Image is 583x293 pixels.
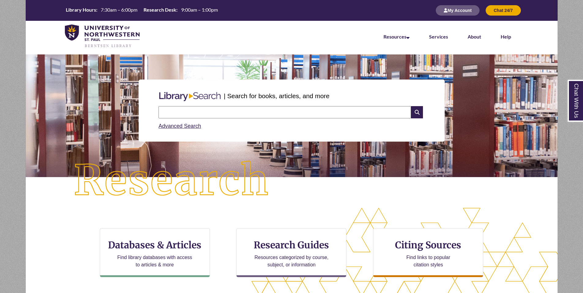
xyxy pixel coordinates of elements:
button: My Account [436,5,480,16]
img: UNWSP Library Logo [65,24,140,48]
span: 7:30am – 6:00pm [101,7,137,13]
th: Library Hours: [63,6,98,13]
a: Research Guides Resources categorized by course, subject, or information [236,228,346,277]
h3: Databases & Articles [105,239,205,251]
a: Advanced Search [159,123,201,129]
p: Find links to popular citation styles [398,254,458,269]
a: About [468,34,481,39]
a: Hours Today [63,6,220,15]
th: Research Desk: [141,6,178,13]
a: Services [429,34,448,39]
button: Chat 24/7 [486,5,521,16]
h3: Research Guides [241,239,341,251]
table: Hours Today [63,6,220,14]
img: Libary Search [156,90,224,104]
p: | Search for books, articles, and more [224,91,329,101]
a: Databases & Articles Find library databases with access to articles & more [100,228,210,277]
h3: Citing Sources [391,239,466,251]
p: Resources categorized by course, subject, or information [252,254,331,269]
a: Help [501,34,511,39]
a: Citing Sources Find links to popular citation styles [373,228,483,277]
a: Resources [383,34,409,39]
a: Chat 24/7 [486,8,521,13]
a: My Account [436,8,480,13]
span: 9:00am – 1:00pm [181,7,218,13]
img: Research [52,139,291,222]
i: Search [411,106,423,118]
p: Find library databases with access to articles & more [115,254,195,269]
